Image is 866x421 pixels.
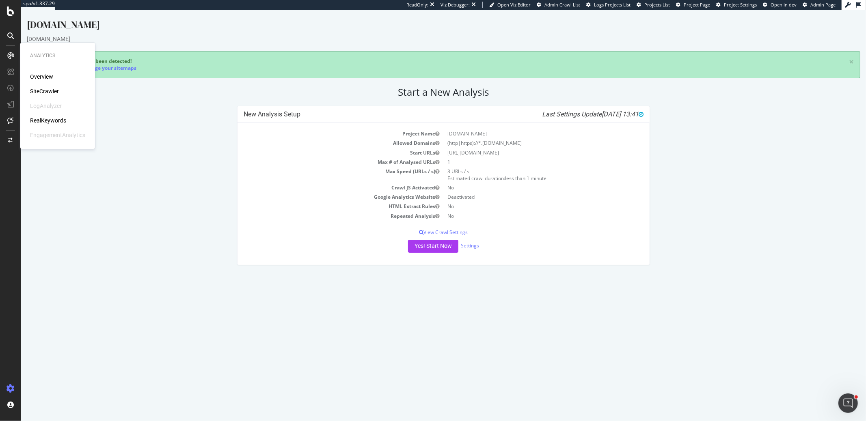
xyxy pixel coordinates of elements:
a: SiteCrawler [30,87,59,95]
td: No [423,202,622,211]
td: Start URLs [222,138,422,148]
a: Apply them [30,55,59,62]
td: No [423,173,622,183]
td: [URL][DOMAIN_NAME] [423,138,622,148]
span: less than 1 minute [484,165,526,172]
a: Project Settings [716,2,757,8]
td: (http|https)://*.[DOMAIN_NAME] [423,129,622,138]
a: Overview [30,73,53,81]
span: [DATE] 13:41 [581,101,622,108]
i: Last Settings Update [521,101,622,109]
div: EngagementAnalytics [30,131,85,139]
span: Open Viz Editor [497,2,531,8]
button: Yes! Start Now [387,230,437,243]
h2: Start a New Analysis [6,77,839,88]
span: Project Page [684,2,710,8]
a: Admin Crawl List [537,2,580,8]
a: Logs Projects List [586,2,631,8]
td: Repeated Analysis [222,202,422,211]
span: Admin Page [810,2,836,8]
p: View Crawl Settings [222,219,622,226]
td: 3 URLs / s Estimated crawl duration: [423,157,622,173]
span: Logs Projects List [594,2,631,8]
td: Google Analytics Website [222,183,422,192]
div: [DOMAIN_NAME] [6,8,839,25]
span: 1 sitemap(s) have been detected! [30,48,110,55]
td: Crawl JS Activated [222,173,422,183]
a: Admin Page [803,2,836,8]
td: 1 [423,148,622,157]
div: ReadOnly: [406,2,428,8]
span: Open in dev [771,2,797,8]
a: Manage your sitemaps [60,55,115,62]
td: Project Name [222,119,422,129]
td: Max Speed (URLs / s) [222,157,422,173]
span: Admin Crawl List [544,2,580,8]
td: No [423,192,622,201]
span: Projects List [644,2,670,8]
td: Max # of Analysed URLs [222,148,422,157]
div: LogAnalyzer [30,102,62,110]
a: Projects List [637,2,670,8]
a: Open in dev [763,2,797,8]
a: Settings [440,232,458,239]
td: HTML Extract Rules [222,192,422,201]
a: × [828,48,833,56]
a: Project Page [676,2,710,8]
div: Analytics [30,52,85,59]
td: Deactivated [423,183,622,192]
td: [DOMAIN_NAME] [423,119,622,129]
span: Project Settings [724,2,757,8]
div: Viz Debugger: [441,2,470,8]
a: RealKeywords [30,116,66,125]
h4: New Analysis Setup [222,101,622,109]
div: [DOMAIN_NAME] [6,25,839,33]
div: - [30,55,115,62]
iframe: Intercom live chat [838,393,858,413]
td: Allowed Domains [222,129,422,138]
a: Open Viz Editor [489,2,531,8]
